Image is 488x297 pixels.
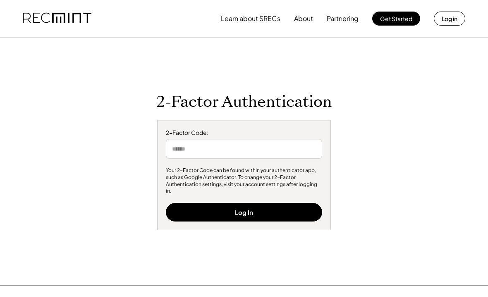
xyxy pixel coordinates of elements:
[166,129,322,137] div: 2-Factor Code:
[434,12,465,26] button: Log in
[294,10,313,27] button: About
[327,10,359,27] button: Partnering
[372,12,420,26] button: Get Started
[156,92,332,112] h1: 2-Factor Authentication
[166,203,322,222] button: Log In
[23,5,91,33] img: recmint-logotype%403x.png
[221,10,280,27] button: Learn about SRECs
[166,167,322,195] div: Your 2-Factor Code can be found within your authenticator app, such as Google Authenticator. To c...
